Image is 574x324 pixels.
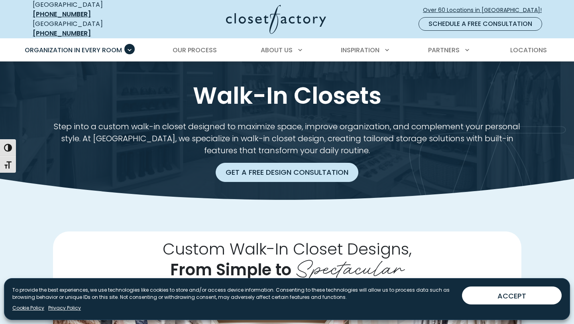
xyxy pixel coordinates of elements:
[173,45,217,55] span: Our Process
[419,17,542,31] a: Schedule a Free Consultation
[170,259,291,281] span: From Simple to
[33,29,91,38] a: [PHONE_NUMBER]
[48,304,81,312] a: Privacy Policy
[428,45,460,55] span: Partners
[341,45,379,55] span: Inspiration
[33,10,91,19] a: [PHONE_NUMBER]
[19,39,555,61] nav: Primary Menu
[423,3,548,17] a: Over 60 Locations in [GEOGRAPHIC_DATA]!
[226,5,326,34] img: Closet Factory Logo
[423,6,548,14] span: Over 60 Locations in [GEOGRAPHIC_DATA]!
[216,163,358,182] a: Get a Free Design Consultation
[12,304,44,312] a: Cookie Policy
[163,237,412,260] span: Custom Walk-In Closet Designs,
[462,286,562,304] button: ACCEPT
[53,121,521,156] p: Step into a custom walk-in closet designed to maximize space, improve organization, and complemen...
[510,45,547,55] span: Locations
[25,45,122,55] span: Organization in Every Room
[12,286,456,301] p: To provide the best experiences, we use technologies like cookies to store and/or access device i...
[33,19,148,38] div: [GEOGRAPHIC_DATA]
[295,250,404,282] span: Spectacular
[261,45,293,55] span: About Us
[31,81,543,111] h1: Walk-In Closets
